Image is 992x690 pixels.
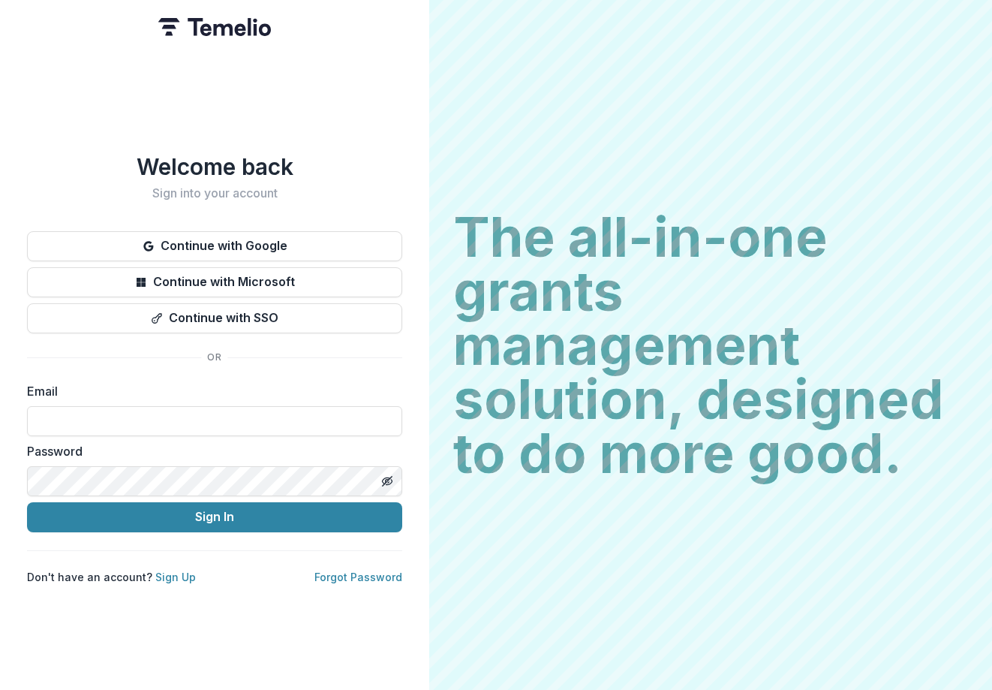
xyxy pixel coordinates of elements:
[27,267,402,297] button: Continue with Microsoft
[27,502,402,532] button: Sign In
[27,153,402,180] h1: Welcome back
[27,569,196,585] p: Don't have an account?
[27,186,402,200] h2: Sign into your account
[155,571,196,583] a: Sign Up
[375,469,399,493] button: Toggle password visibility
[27,231,402,261] button: Continue with Google
[314,571,402,583] a: Forgot Password
[158,18,271,36] img: Temelio
[27,442,393,460] label: Password
[27,303,402,333] button: Continue with SSO
[27,382,393,400] label: Email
